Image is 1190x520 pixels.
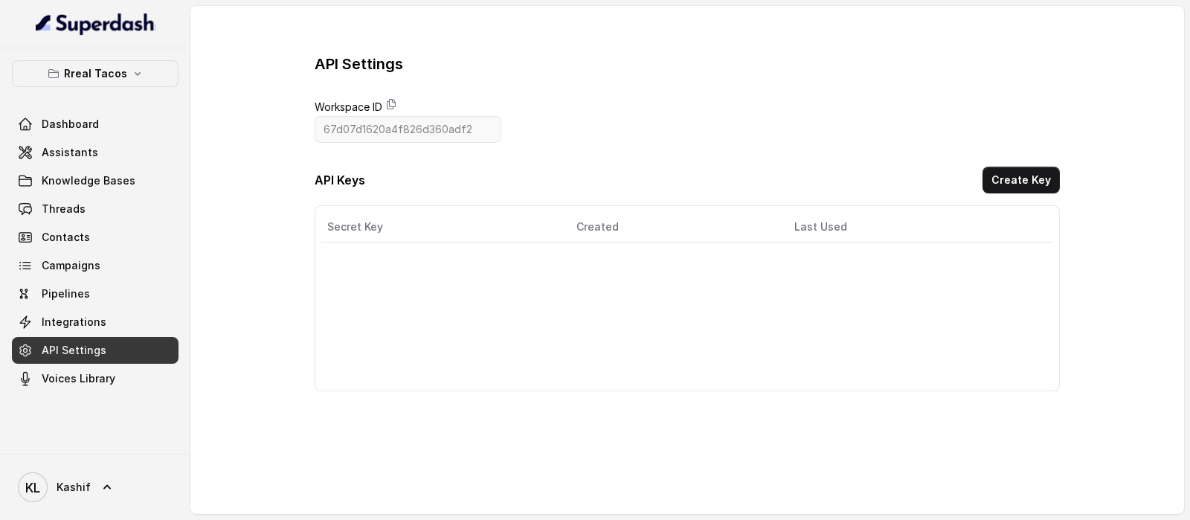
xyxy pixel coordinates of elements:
h3: API Settings [315,54,403,74]
button: Create Key [982,167,1060,193]
button: Rreal Tacos [12,60,178,87]
span: Contacts [42,230,90,245]
span: Dashboard [42,117,99,132]
a: Knowledge Bases [12,167,178,194]
th: Secret Key [321,212,565,243]
a: Campaigns [12,252,178,279]
p: Rreal Tacos [64,65,127,83]
th: Created [565,212,783,243]
a: Assistants [12,139,178,166]
a: Dashboard [12,111,178,138]
a: Integrations [12,309,178,336]
a: Voices Library [12,365,178,392]
a: API Settings [12,337,178,364]
a: Pipelines [12,280,178,307]
span: Kashif [57,480,91,495]
label: Workspace ID [315,98,382,116]
span: Knowledge Bases [42,173,135,188]
span: Voices Library [42,371,115,386]
h3: API Keys [315,171,365,189]
span: Integrations [42,315,106,330]
th: Last Used [782,212,1035,243]
span: Pipelines [42,286,90,301]
img: light.svg [36,12,155,36]
a: Kashif [12,466,178,508]
span: Campaigns [42,258,100,273]
a: Threads [12,196,178,222]
a: Contacts [12,224,178,251]
span: API Settings [42,343,106,358]
span: Assistants [42,145,98,160]
span: Threads [42,202,86,216]
text: KL [25,480,40,495]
